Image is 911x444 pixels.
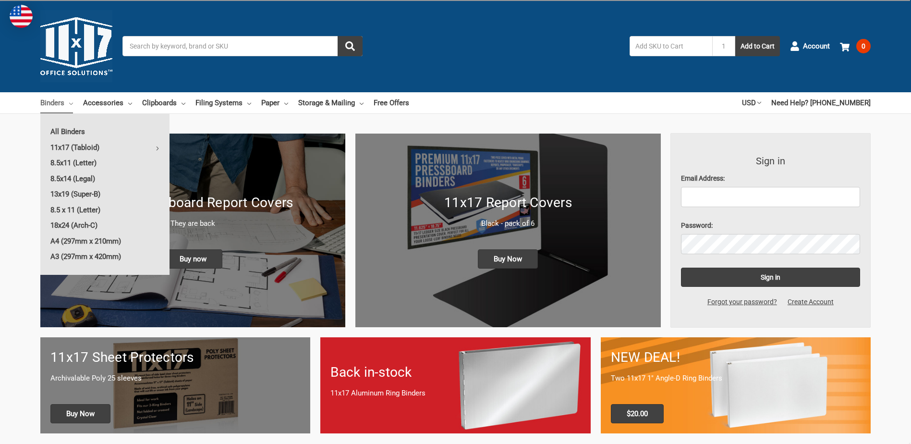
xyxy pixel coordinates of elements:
img: 11x17 Report Covers [355,134,660,327]
h1: 11x17 Report Covers [365,193,650,213]
p: Two 11x17 1" Angle-D Ring Binders [611,373,861,384]
a: Binders [40,92,73,113]
p: 11x17 Aluminum Ring Binders [330,388,580,399]
a: 11x17 Binder 2-pack only $20.00 NEW DEAL! Two 11x17 1" Angle-D Ring Binders $20.00 [601,337,871,433]
h1: 11x17 Pressboard Report Covers [50,193,335,213]
span: $20.00 [611,404,664,423]
a: New 11x17 Pressboard Binders 11x17 Pressboard Report Covers They are back Buy now [40,134,345,327]
a: Clipboards [142,92,185,113]
h1: 11x17 Sheet Protectors [50,347,300,368]
a: Storage & Mailing [298,92,364,113]
a: Account [790,34,830,59]
img: New 11x17 Pressboard Binders [40,134,345,327]
a: Back in-stock 11x17 Aluminum Ring Binders [320,337,590,433]
a: Filing Systems [195,92,251,113]
a: 18x24 (Arch-C) [40,218,170,233]
a: A4 (297mm x 210mm) [40,234,170,249]
span: Buy Now [50,404,110,423]
a: Create Account [782,297,839,307]
a: 11x17 Report Covers 11x17 Report Covers Black - pack of 6 Buy Now [355,134,660,327]
a: 11x17 sheet protectors 11x17 Sheet Protectors Archivalable Poly 25 sleeves Buy Now [40,337,310,433]
span: Account [803,41,830,52]
a: All Binders [40,124,170,139]
p: Black - pack of 6 [365,218,650,229]
h1: NEW DEAL! [611,347,861,368]
span: Buy now [164,249,222,269]
p: They are back [50,218,335,229]
a: 0 [840,34,871,59]
a: Forgot your password? [702,297,782,307]
a: A3 (297mm x 420mm) [40,249,170,264]
span: 0 [856,39,871,53]
a: USD [742,92,761,113]
label: Password: [681,221,861,231]
input: Add SKU to Cart [630,36,712,56]
label: Email Address: [681,173,861,184]
a: Need Help? [PHONE_NUMBER] [771,92,871,113]
h1: Back in-stock [330,362,580,382]
input: Search by keyword, brand or SKU [122,36,363,56]
img: duty and tax information for United States [10,5,33,28]
a: 13x19 (Super-B) [40,186,170,202]
a: 8.5x14 (Legal) [40,171,170,186]
a: Paper [261,92,288,113]
a: 11x17 (Tabloid) [40,140,170,155]
span: Buy Now [478,249,538,269]
input: Sign in [681,268,861,287]
h3: Sign in [681,154,861,168]
p: Archivalable Poly 25 sleeves [50,373,300,384]
button: Add to Cart [735,36,780,56]
a: Free Offers [374,92,409,113]
img: 11x17.com [40,10,112,82]
a: 8.5 x 11 (Letter) [40,202,170,218]
a: 8.5x11 (Letter) [40,155,170,171]
a: Accessories [83,92,132,113]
